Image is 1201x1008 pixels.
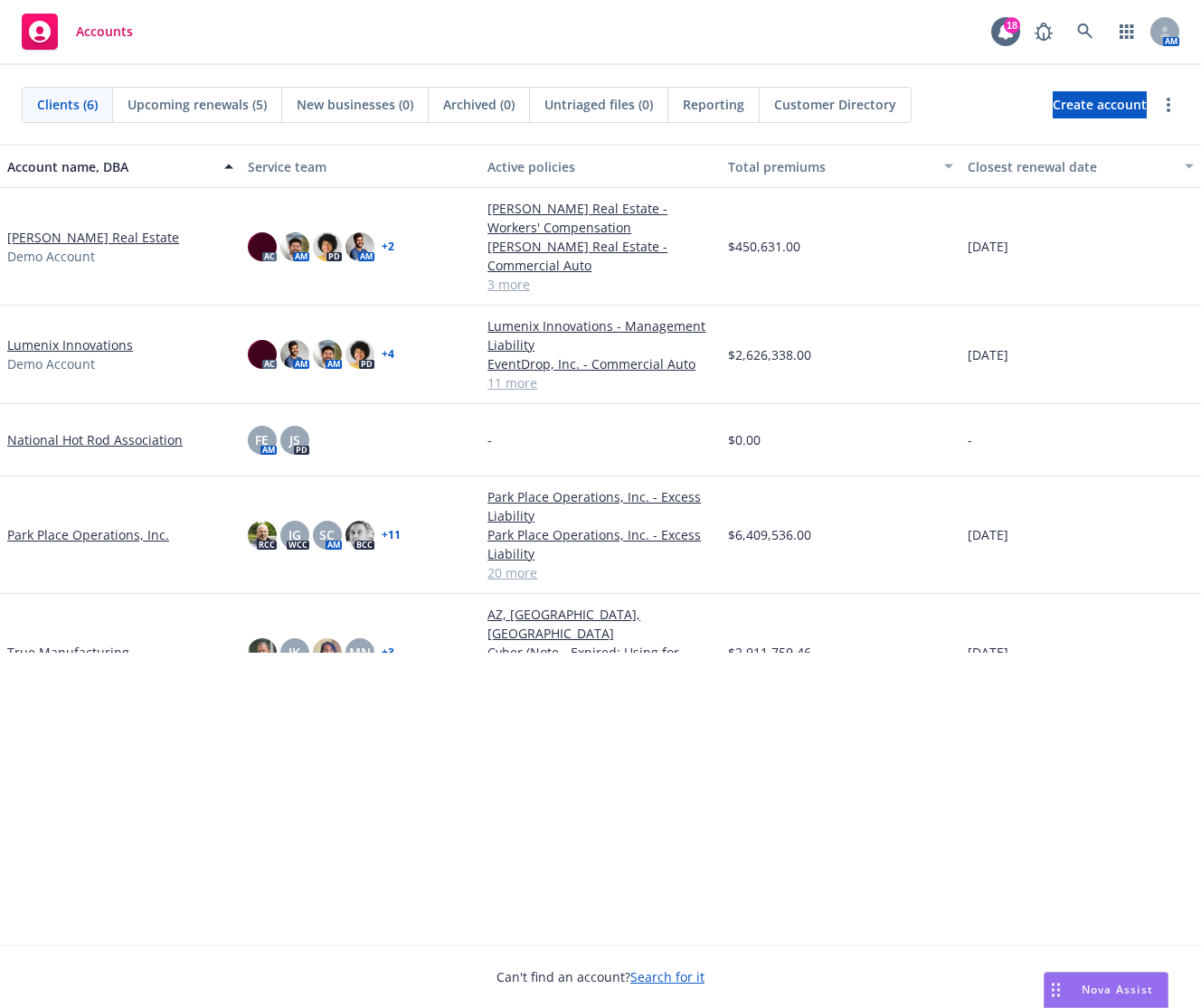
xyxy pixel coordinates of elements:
[968,237,1008,256] span: [DATE]
[968,345,1008,364] span: [DATE]
[487,525,714,563] a: Park Place Operations, Inc. - Excess Liability
[1082,982,1153,997] span: Nova Assist
[382,241,394,252] a: + 2
[248,638,277,667] img: photo
[630,968,705,985] a: Search for it
[968,643,1008,662] span: [DATE]
[1045,973,1067,1007] div: Drag to move
[487,316,714,354] a: Lumenix Innovations - Management Liability
[280,232,309,261] img: photo
[487,354,714,373] a: EventDrop, Inc. - Commercial Auto
[313,638,342,667] img: photo
[76,24,133,39] span: Accounts
[728,643,811,662] span: $2,911,759.46
[487,430,492,449] span: -
[313,232,342,261] img: photo
[487,643,714,681] a: Cyber (Note - Expired; Using for Contract Review Tool)
[487,275,714,294] a: 3 more
[7,228,179,247] a: [PERSON_NAME] Real Estate
[7,157,213,176] div: Account name, DBA
[1044,972,1168,1008] button: Nova Assist
[319,525,335,544] span: SC
[968,157,1174,176] div: Closest renewal date
[14,6,140,57] a: Accounts
[345,232,374,261] img: photo
[1067,14,1103,50] a: Search
[297,95,413,114] span: New businesses (0)
[487,487,714,525] a: Park Place Operations, Inc. - Excess Liability
[1109,14,1145,50] a: Switch app
[382,349,394,360] a: + 4
[728,430,761,449] span: $0.00
[728,237,800,256] span: $450,631.00
[382,647,394,658] a: + 3
[443,95,515,114] span: Archived (0)
[487,199,714,237] a: [PERSON_NAME] Real Estate - Workers' Compensation
[487,237,714,275] a: [PERSON_NAME] Real Estate - Commercial Auto
[345,340,374,369] img: photo
[728,157,934,176] div: Total premiums
[480,145,721,188] button: Active policies
[349,643,371,662] span: MN
[345,521,374,550] img: photo
[960,145,1201,188] button: Closest renewal date
[7,335,133,354] a: Lumenix Innovations
[248,232,277,261] img: photo
[968,525,1008,544] span: [DATE]
[248,521,277,550] img: photo
[1053,88,1147,122] span: Create account
[128,95,267,114] span: Upcoming renewals (5)
[7,643,129,662] a: True Manufacturing
[248,157,474,176] div: Service team
[280,340,309,369] img: photo
[1053,91,1147,118] a: Create account
[7,247,95,266] span: Demo Account
[683,95,744,114] span: Reporting
[544,95,653,114] span: Untriaged files (0)
[721,145,961,188] button: Total premiums
[487,605,714,643] a: AZ, [GEOGRAPHIC_DATA], [GEOGRAPHIC_DATA]
[728,525,811,544] span: $6,409,536.00
[382,530,401,541] a: + 11
[1004,17,1020,33] div: 18
[7,525,169,544] a: Park Place Operations, Inc.
[728,345,811,364] span: $2,626,338.00
[288,643,300,662] span: JK
[774,95,896,114] span: Customer Directory
[248,340,277,369] img: photo
[1026,14,1062,50] a: Report a Bug
[255,430,269,449] span: FE
[487,157,714,176] div: Active policies
[487,563,714,582] a: 20 more
[7,354,95,373] span: Demo Account
[487,373,714,392] a: 11 more
[241,145,481,188] button: Service team
[288,525,301,544] span: JG
[289,430,300,449] span: JS
[496,967,705,986] span: Can't find an account?
[968,430,972,449] span: -
[1158,94,1179,116] a: more
[7,430,183,449] a: National Hot Rod Association
[37,95,98,114] span: Clients (6)
[313,340,342,369] img: photo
